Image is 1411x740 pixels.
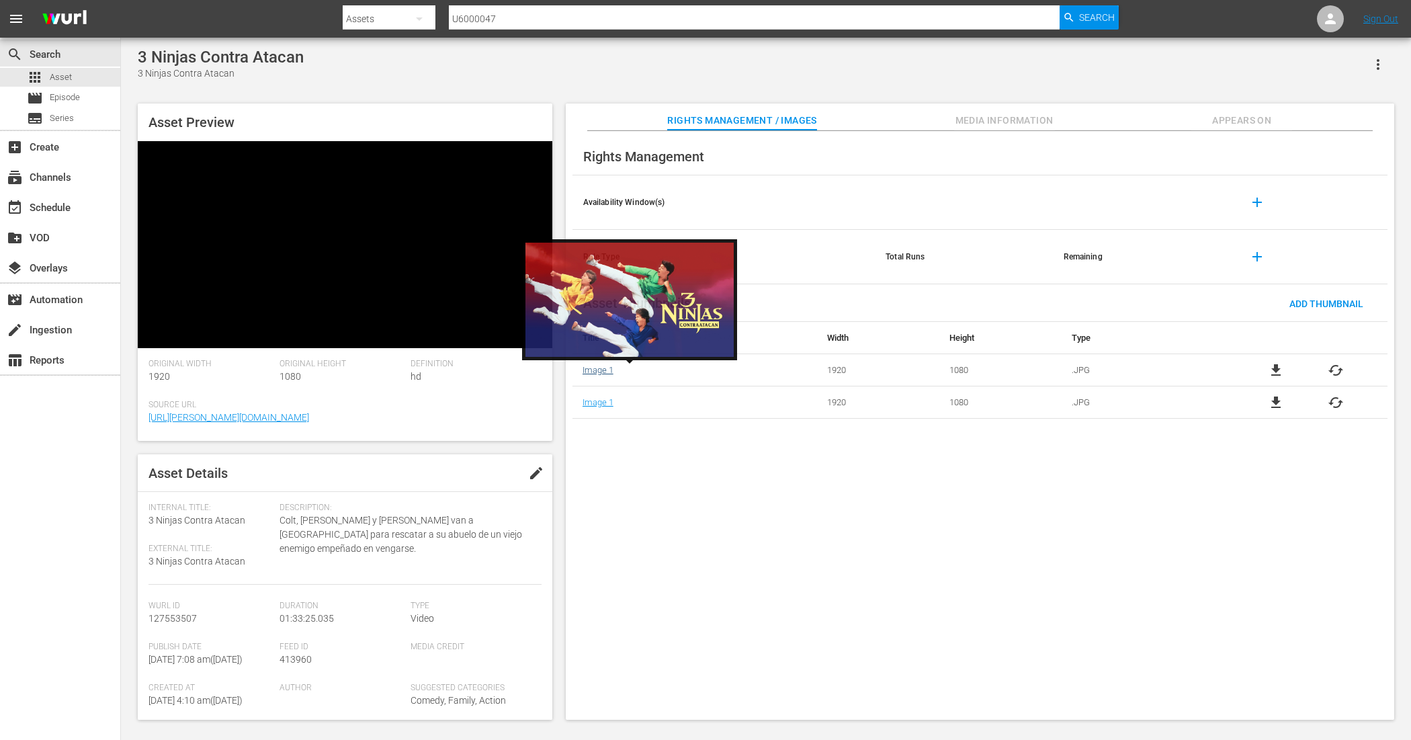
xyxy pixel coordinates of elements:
[148,556,245,567] span: 3 Ninjas Contra Atacan
[583,397,613,407] a: Image 1
[817,322,939,354] th: Width
[280,371,301,382] span: 1080
[148,654,243,665] span: [DATE] 7:08 am ( [DATE] )
[7,322,23,338] span: Ingestion
[50,112,74,125] span: Series
[1268,362,1284,378] a: file_download
[667,112,816,129] span: Rights Management / Images
[939,386,1062,419] td: 1080
[1191,112,1292,129] span: Appears On
[1268,395,1284,411] a: file_download
[148,695,243,706] span: [DATE] 4:10 am ( [DATE] )
[411,371,421,382] span: hd
[148,412,309,423] a: [URL][PERSON_NAME][DOMAIN_NAME]
[280,359,404,370] span: Original Height
[148,114,234,130] span: Asset Preview
[27,69,43,85] span: Asset
[1279,291,1374,315] button: Add Thumbnail
[27,90,43,106] span: movie
[528,465,544,481] span: edit
[148,359,273,370] span: Original Width
[1062,354,1225,386] td: .JPG
[583,365,613,375] a: Image 1
[27,110,43,126] span: Series
[1249,194,1265,210] span: add
[411,613,434,624] span: Video
[1363,13,1398,24] a: Sign Out
[280,642,404,653] span: Feed ID
[1249,249,1265,265] span: add
[1241,241,1273,273] button: add
[583,149,704,165] span: Rights Management
[138,48,304,67] div: 3 Ninjas Contra Atacan
[411,601,535,612] span: Type
[50,91,80,104] span: Episode
[411,359,535,370] span: Definition
[572,230,875,284] th: Rule Type
[939,354,1062,386] td: 1080
[7,46,23,63] span: Search
[280,503,535,513] span: Description:
[1279,298,1374,309] span: Add Thumbnail
[32,3,97,35] img: ans4CAIJ8jUAAAAAAAAAAAAAAAAAAAAAAAAgQb4GAAAAAAAAAAAAAAAAAAAAAAAAJMjXAAAAAAAAAAAAAAAAAAAAAAAAgAT5G...
[50,71,72,84] span: Asset
[1328,395,1344,411] button: cached
[817,386,939,419] td: 1920
[939,322,1062,354] th: Height
[280,683,404,694] span: Author
[148,642,273,653] span: Publish Date
[572,175,875,230] th: Availability Window(s)
[7,260,23,276] span: Overlays
[148,371,170,382] span: 1920
[411,695,506,706] span: Comedy, Family, Action
[1079,5,1115,30] span: Search
[1053,230,1230,284] th: Remaining
[148,613,197,624] span: 127553507
[138,67,304,81] div: 3 Ninjas Contra Atacan
[148,544,273,554] span: External Title:
[7,230,23,246] span: VOD
[520,457,552,489] button: edit
[1060,5,1119,30] button: Search
[411,642,535,653] span: Media Credit
[148,400,535,411] span: Source Url
[411,683,535,694] span: Suggested Categories
[280,613,334,624] span: 01:33:25.035
[7,200,23,216] span: Schedule
[280,513,535,556] span: Colt, [PERSON_NAME] y [PERSON_NAME] van a [GEOGRAPHIC_DATA] para rescatar a su abuelo de un viejo...
[7,292,23,308] span: Automation
[280,654,312,665] span: 413960
[148,465,228,481] span: Asset Details
[1328,362,1344,378] button: cached
[148,683,273,694] span: Created At
[8,11,24,27] span: menu
[148,503,273,513] span: Internal Title:
[1062,386,1225,419] td: .JPG
[7,139,23,155] span: Create
[148,601,273,612] span: Wurl Id
[280,601,404,612] span: Duration
[1241,186,1273,218] button: add
[148,515,245,526] span: 3 Ninjas Contra Atacan
[954,112,1055,129] span: Media Information
[1062,322,1225,354] th: Type
[817,354,939,386] td: 1920
[7,169,23,186] span: Channels
[7,352,23,368] span: Reports
[875,230,1052,284] th: Total Runs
